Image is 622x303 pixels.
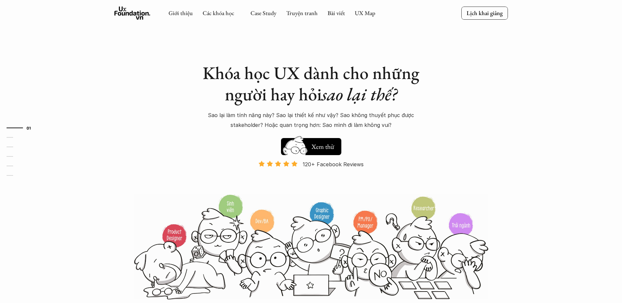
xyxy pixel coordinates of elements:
a: Truyện tranh [286,9,318,17]
a: 01 [7,124,38,132]
p: Lịch khai giảng [467,9,503,17]
a: Case Study [251,9,276,17]
a: Giới thiệu [169,9,193,17]
a: Các khóa học [203,9,234,17]
a: Bài viết [328,9,345,17]
h1: Khóa học UX dành cho những người hay hỏi [196,62,426,105]
a: UX Map [355,9,375,17]
p: Sao lại làm tính năng này? Sao lại thiết kế như vậy? Sao không thuyết phục được stakeholder? Hoặc... [196,110,426,130]
p: 120+ Facebook Reviews [303,159,364,169]
a: Xem thử [281,135,341,155]
em: sao lại thế? [322,83,397,106]
a: Lịch khai giảng [461,7,508,19]
strong: 01 [27,125,31,130]
h5: Xem thử [311,142,335,151]
a: 120+ Facebook Reviews [253,160,370,193]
